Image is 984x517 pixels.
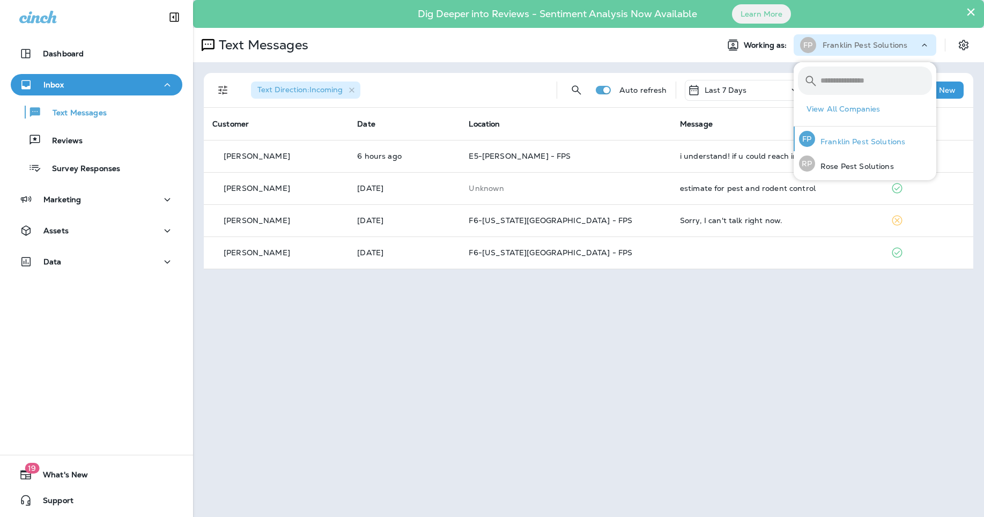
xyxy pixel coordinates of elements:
button: RPRose Pest Solutions [794,151,936,176]
p: New [939,86,956,94]
button: Dashboard [11,43,182,64]
span: Message [680,119,713,129]
p: Text Messages [42,108,107,119]
button: Survey Responses [11,157,182,179]
p: Data [43,257,62,266]
span: What's New [32,470,88,483]
button: Reviews [11,129,182,151]
div: Sorry, I can't talk right now. [680,216,874,225]
p: Assets [43,226,69,235]
p: Survey Responses [41,164,120,174]
p: Dashboard [43,49,84,58]
p: Sep 28, 2025 07:18 PM [357,184,452,193]
p: [PERSON_NAME] [224,152,290,160]
div: estimate for pest and rodent control [680,184,874,193]
p: Sep 24, 2025 09:22 AM [357,248,452,257]
div: FP [799,131,815,147]
div: FP [800,37,816,53]
button: Close [966,3,976,20]
p: Rose Pest Solutions [815,162,894,171]
p: Marketing [43,195,81,204]
p: Oct 1, 2025 08:01 AM [357,152,452,160]
p: Reviews [41,136,83,146]
p: This customer does not have a last location and the phone number they messaged is not assigned to... [469,184,663,193]
span: Date [357,119,375,129]
button: Search Messages [566,79,587,101]
button: 19What's New [11,464,182,485]
span: 19 [25,463,39,474]
p: [PERSON_NAME] [224,184,290,193]
span: Support [32,496,73,509]
div: Text Direction:Incoming [251,82,360,99]
span: Location [469,119,500,129]
button: View All Companies [802,101,936,117]
span: Customer [212,119,249,129]
p: [PERSON_NAME] [224,216,290,225]
button: Settings [954,35,973,55]
p: Inbox [43,80,64,89]
button: Marketing [11,189,182,210]
button: Filters [212,79,234,101]
button: Assets [11,220,182,241]
p: Franklin Pest Solutions [815,137,905,146]
span: F6-[US_STATE][GEOGRAPHIC_DATA] - FPS [469,248,632,257]
button: Data [11,251,182,272]
p: Last 7 Days [705,86,747,94]
div: i understand! if u could reach in there i think that might work! [680,152,874,160]
span: Text Direction : Incoming [257,85,343,94]
span: Working as: [744,41,789,50]
button: Inbox [11,74,182,95]
p: Dig Deeper into Reviews - Sentiment Analysis Now Available [387,12,728,16]
p: Franklin Pest Solutions [823,41,907,49]
button: Support [11,490,182,511]
button: Learn More [732,4,791,24]
p: Auto refresh [619,86,667,94]
p: Text Messages [214,37,308,53]
button: Text Messages [11,101,182,123]
span: E5-[PERSON_NAME] - FPS [469,151,571,161]
p: [PERSON_NAME] [224,248,290,257]
button: Collapse Sidebar [159,6,189,28]
span: F6-[US_STATE][GEOGRAPHIC_DATA] - FPS [469,216,632,225]
div: RP [799,156,815,172]
button: FPFranklin Pest Solutions [794,127,936,151]
p: Sep 24, 2025 03:23 PM [357,216,452,225]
